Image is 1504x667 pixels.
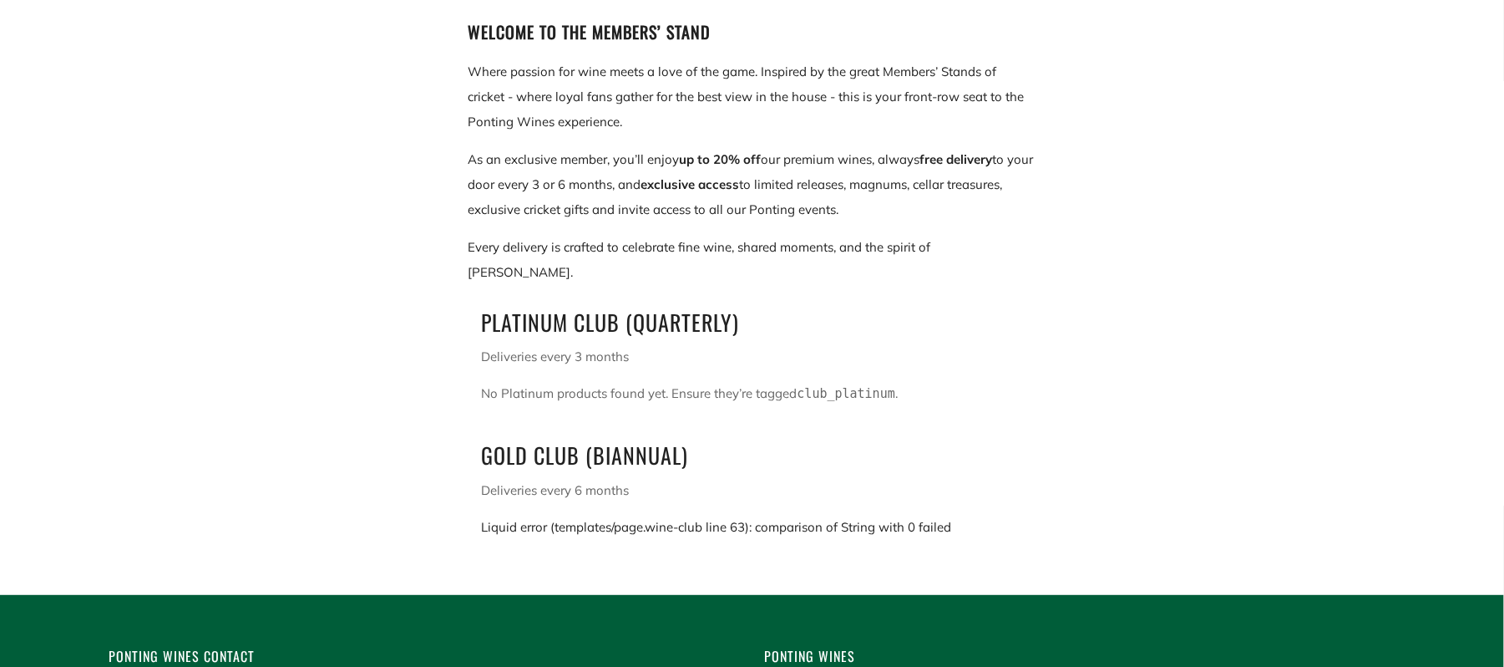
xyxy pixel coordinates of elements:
[468,235,1036,285] p: Every delivery is crafted to celebrate fine wine, shared moments, and the spirit of [PERSON_NAME].
[482,478,1023,503] p: Deliveries every 6 months
[468,59,1036,135] p: Where passion for wine meets a love of the game. Inspired by the great Members’ Stands of cricket...
[468,19,711,44] strong: Welcome to The Members’ Stand
[920,151,993,167] strong: free delivery
[641,176,740,192] strong: exclusive access
[482,344,1023,369] p: Deliveries every 3 months
[482,438,1023,540] div: Liquid error (templates/page.wine-club line 63): comparison of String with 0 failed
[482,438,1023,473] h2: GOLD CLUB (BIANNUAL)
[482,381,1023,406] p: No Platinum products found yet. Ensure they’re tagged .
[798,386,895,401] code: club_platinum
[482,305,1023,340] h2: PLATINUM CLUB (QUARTERLY)
[468,147,1036,222] p: As an exclusive member, you’ll enjoy our premium wines, always to your door every 3 or 6 months, ...
[680,151,762,167] strong: up to 20% off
